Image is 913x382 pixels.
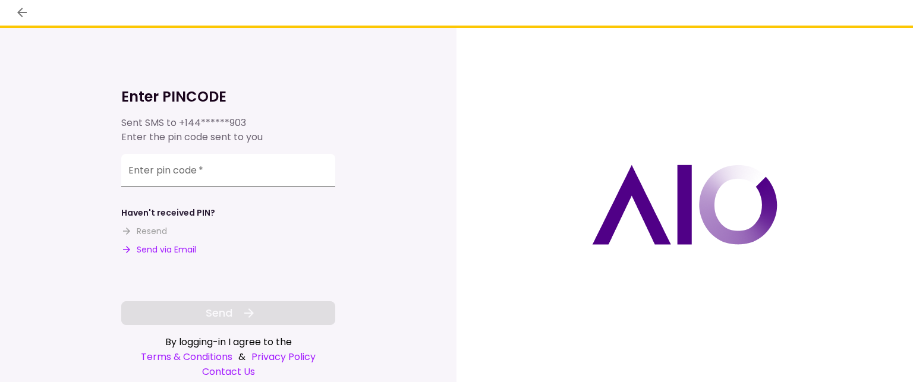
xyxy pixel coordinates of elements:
[251,349,316,364] a: Privacy Policy
[121,244,196,256] button: Send via Email
[121,116,335,144] div: Sent SMS to Enter the pin code sent to you
[592,165,777,245] img: AIO logo
[121,301,335,325] button: Send
[121,87,335,106] h1: Enter PINCODE
[121,225,167,238] button: Resend
[141,349,232,364] a: Terms & Conditions
[206,305,232,321] span: Send
[121,207,215,219] div: Haven't received PIN?
[12,2,32,23] button: back
[121,334,335,349] div: By logging-in I agree to the
[121,364,335,379] a: Contact Us
[121,349,335,364] div: &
